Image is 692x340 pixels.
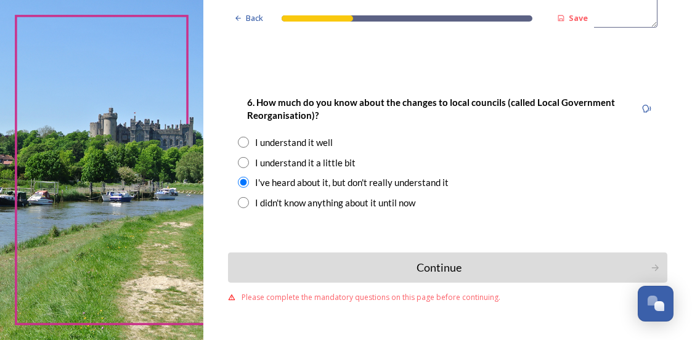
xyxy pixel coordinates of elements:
div: Continue [235,259,644,276]
div: I understand it well [255,136,333,150]
strong: 6. How much do you know about the changes to local councils (called Local Government Reorganisati... [247,97,617,121]
strong: Save [569,12,588,23]
span: Please complete the mandatory questions on this page before continuing. [242,292,500,303]
button: Continue [228,253,667,283]
span: Back [246,12,263,24]
div: I didn't know anything about it until now [255,196,415,210]
div: I've heard about it, but don't really understand it [255,176,449,190]
button: Open Chat [638,286,674,322]
div: I understand it a little bit [255,156,356,170]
